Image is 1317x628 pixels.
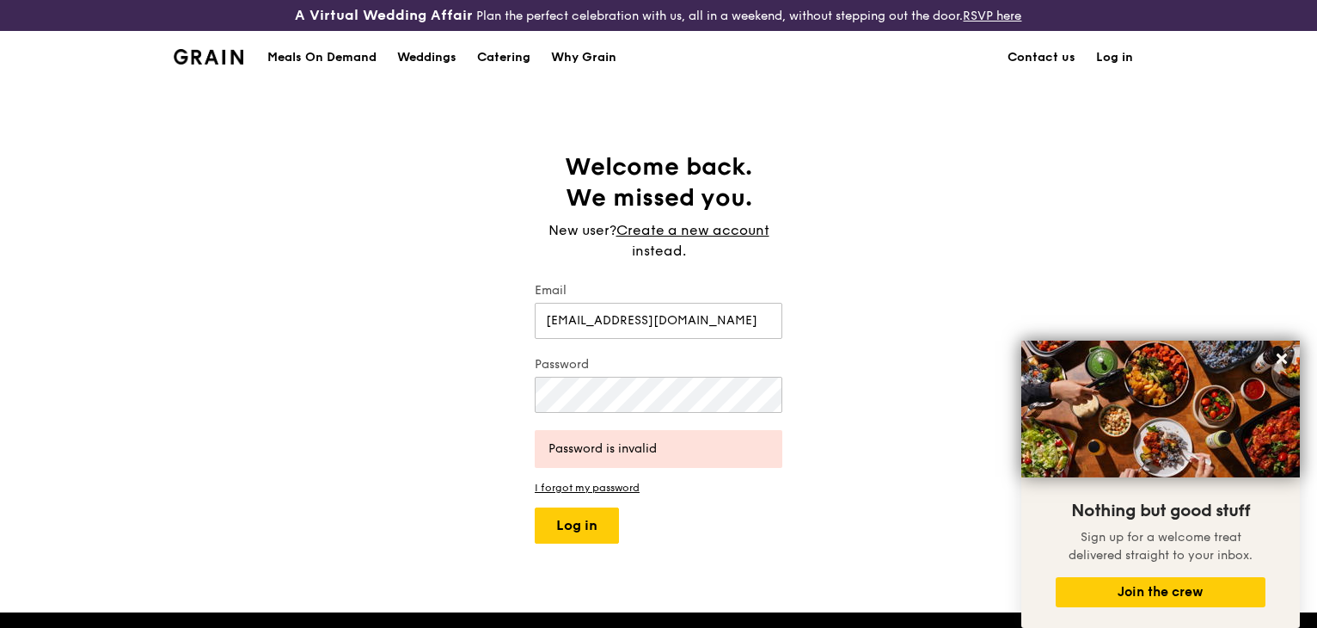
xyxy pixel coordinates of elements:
a: Why Grain [541,32,627,83]
div: Meals On Demand [267,32,377,83]
img: Grain [174,49,243,65]
h3: A Virtual Wedding Affair [295,7,473,24]
button: Close [1268,345,1296,372]
span: Nothing but good stuff [1071,501,1250,521]
a: Log in [1086,32,1143,83]
h1: Welcome back. We missed you. [535,151,782,213]
label: Email [535,282,782,299]
a: RSVP here [963,9,1021,23]
div: Why Grain [551,32,616,83]
a: Create a new account [616,220,769,241]
div: Weddings [397,32,456,83]
a: Contact us [997,32,1086,83]
span: Sign up for a welcome treat delivered straight to your inbox. [1069,530,1253,563]
label: Password [535,356,782,373]
a: GrainGrain [174,30,243,82]
img: DSC07876-Edit02-Large.jpeg [1021,341,1300,477]
a: Catering [467,32,541,83]
div: Catering [477,32,530,83]
div: Password is invalid [548,440,769,458]
span: New user? [548,222,616,238]
button: Join the crew [1056,577,1265,607]
span: instead. [632,243,686,259]
a: Weddings [387,32,467,83]
div: Plan the perfect celebration with us, all in a weekend, without stepping out the door. [219,7,1097,24]
a: I forgot my password [535,482,782,494]
button: Log in [535,508,619,544]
